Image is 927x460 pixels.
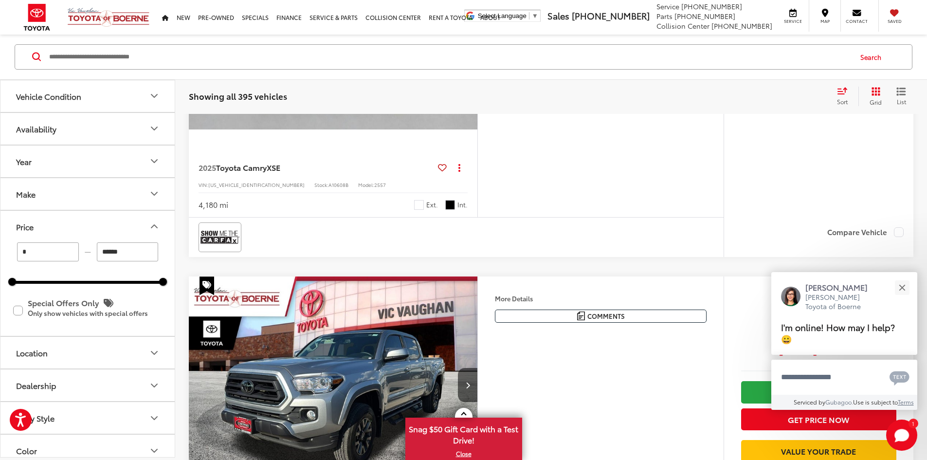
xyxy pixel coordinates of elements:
div: Color [16,446,37,455]
div: 4,180 mi [199,199,228,210]
button: Close [891,277,912,298]
span: Showing all 395 vehicles [189,90,287,102]
a: Gubagoo. [825,398,853,406]
span: [PHONE_NUMBER] [572,9,650,22]
input: maximum Buy price [97,242,159,261]
span: 2025 [199,162,216,173]
svg: Start Chat [886,420,917,451]
span: Int. [457,200,468,209]
div: Year [148,156,160,167]
span: 2557 [374,181,386,188]
button: Vehicle ConditionVehicle Condition [0,80,176,112]
span: Grid [870,98,882,106]
span: Snag $50 Gift Card with a Test Drive! [406,419,521,448]
textarea: Type your message [771,360,917,395]
span: Collision Center [656,21,709,31]
span: $36,200 [741,314,896,339]
span: VIN: [199,181,208,188]
span: A10608B [328,181,348,188]
button: Select sort value [832,87,858,106]
span: List [896,97,906,106]
button: YearYear [0,146,176,177]
button: Toggle Chat Window [886,420,917,451]
span: I'm online! How may I help? 😀 [781,320,895,345]
div: Availability [148,123,160,135]
a: Terms [898,398,914,406]
span: [DATE] Price: [741,344,896,353]
button: Grid View [858,87,889,106]
img: Vic Vaughan Toyota of Boerne [67,7,150,27]
button: MakeMake [0,178,176,210]
div: Body Style [16,413,55,423]
div: Dealership [16,381,56,390]
button: Search [851,45,895,69]
a: Check Availability [741,381,896,403]
span: 1 [912,421,914,425]
div: Vehicle Condition [148,91,160,102]
span: Black [445,200,455,210]
button: Next image [458,368,477,402]
input: Search by Make, Model, or Keyword [48,45,851,69]
span: Stock: [314,181,328,188]
button: AvailabilityAvailability [0,113,176,145]
span: dropdown dots [458,164,460,171]
input: minimum Buy price [17,242,79,261]
span: [US_VEHICLE_IDENTIFICATION_NUMBER] [208,181,305,188]
svg: Text [890,370,909,386]
span: Parts [656,11,673,21]
div: Price [16,222,34,231]
button: Actions [451,159,468,176]
label: Special Offers Only [13,294,162,326]
span: XSE [267,162,280,173]
h4: More Details [495,295,707,302]
span: [PHONE_NUMBER] [681,1,742,11]
div: Make [16,189,36,199]
button: Body StyleBody Style [0,402,176,434]
label: Compare Vehicle [827,227,904,237]
span: Use is subject to [853,398,898,406]
span: ▼ [532,12,538,19]
span: Contact [846,18,868,24]
button: Get Price Now [741,408,896,430]
span: Serviced by [794,398,825,406]
span: Special [200,276,214,295]
span: [PHONE_NUMBER] [711,21,772,31]
span: Model: [358,181,374,188]
a: Select Language​ [478,12,538,19]
div: Price [148,221,160,233]
span: Sales [547,9,569,22]
button: Chat with SMS [887,366,912,388]
div: Year [16,157,32,166]
p: [PERSON_NAME] Toyota of Boerne [805,293,877,312]
span: Map [814,18,836,24]
div: Location [148,347,160,359]
img: View CARFAX report [200,224,239,250]
div: Availability [16,124,56,133]
span: Select Language [478,12,527,19]
div: Color [148,445,160,457]
img: Comments [577,312,585,320]
button: List View [889,87,913,106]
button: LocationLocation [0,337,176,368]
div: Close[PERSON_NAME][PERSON_NAME] Toyota of BoerneI'm online! How may I help? 😀Type your messageCha... [771,272,917,410]
div: Dealership [148,380,160,391]
span: Sort [837,97,848,106]
div: Body Style [148,412,160,424]
button: DealershipDealership [0,369,176,401]
span: Ext. [426,200,438,209]
a: 2025Toyota CamryXSE [199,162,434,173]
div: Location [16,348,48,357]
p: [PERSON_NAME] [805,282,877,293]
span: Comments [587,312,625,321]
button: PricePrice [0,211,176,242]
span: — [82,248,94,256]
p: Only show vehicles with special offers [28,310,162,317]
button: Comments [495,310,707,323]
span: White [414,200,424,210]
span: Service [782,18,804,24]
span: [PHONE_NUMBER] [674,11,735,21]
span: Saved [884,18,905,24]
div: Vehicle Condition [16,92,81,101]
